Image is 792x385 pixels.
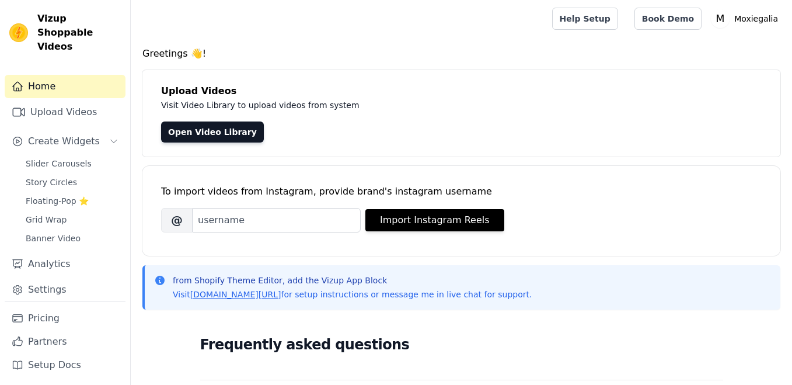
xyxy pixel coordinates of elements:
[26,195,89,207] span: Floating-Pop ⭐
[173,289,532,300] p: Visit for setup instructions or message me in live chat for support.
[5,353,125,377] a: Setup Docs
[730,8,783,29] p: Moxiegalia
[28,134,100,148] span: Create Widgets
[552,8,618,30] a: Help Setup
[5,130,125,153] button: Create Widgets
[161,185,762,199] div: To import videos from Instagram, provide brand's instagram username
[37,12,121,54] span: Vizup Shoppable Videos
[19,174,125,190] a: Story Circles
[26,176,77,188] span: Story Circles
[26,158,92,169] span: Slider Carousels
[19,211,125,228] a: Grid Wrap
[716,13,725,25] text: M
[26,214,67,226] span: Grid Wrap
[19,193,125,209] a: Floating-Pop ⭐
[161,84,762,98] h4: Upload Videos
[5,278,125,301] a: Settings
[19,230,125,247] a: Banner Video
[26,233,81,244] span: Banner Video
[5,330,125,353] a: Partners
[5,75,125,98] a: Home
[9,23,28,42] img: Vizup
[365,209,504,231] button: Import Instagram Reels
[173,275,532,286] p: from Shopify Theme Editor, add the Vizup App Block
[5,252,125,276] a: Analytics
[634,8,702,30] a: Book Demo
[5,100,125,124] a: Upload Videos
[200,333,723,356] h2: Frequently asked questions
[161,208,193,233] span: @
[190,290,281,299] a: [DOMAIN_NAME][URL]
[161,122,264,143] a: Open Video Library
[161,98,684,112] p: Visit Video Library to upload videos from system
[711,8,783,29] button: M Moxiegalia
[19,155,125,172] a: Slider Carousels
[193,208,361,233] input: username
[5,307,125,330] a: Pricing
[142,47,780,61] h4: Greetings 👋!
